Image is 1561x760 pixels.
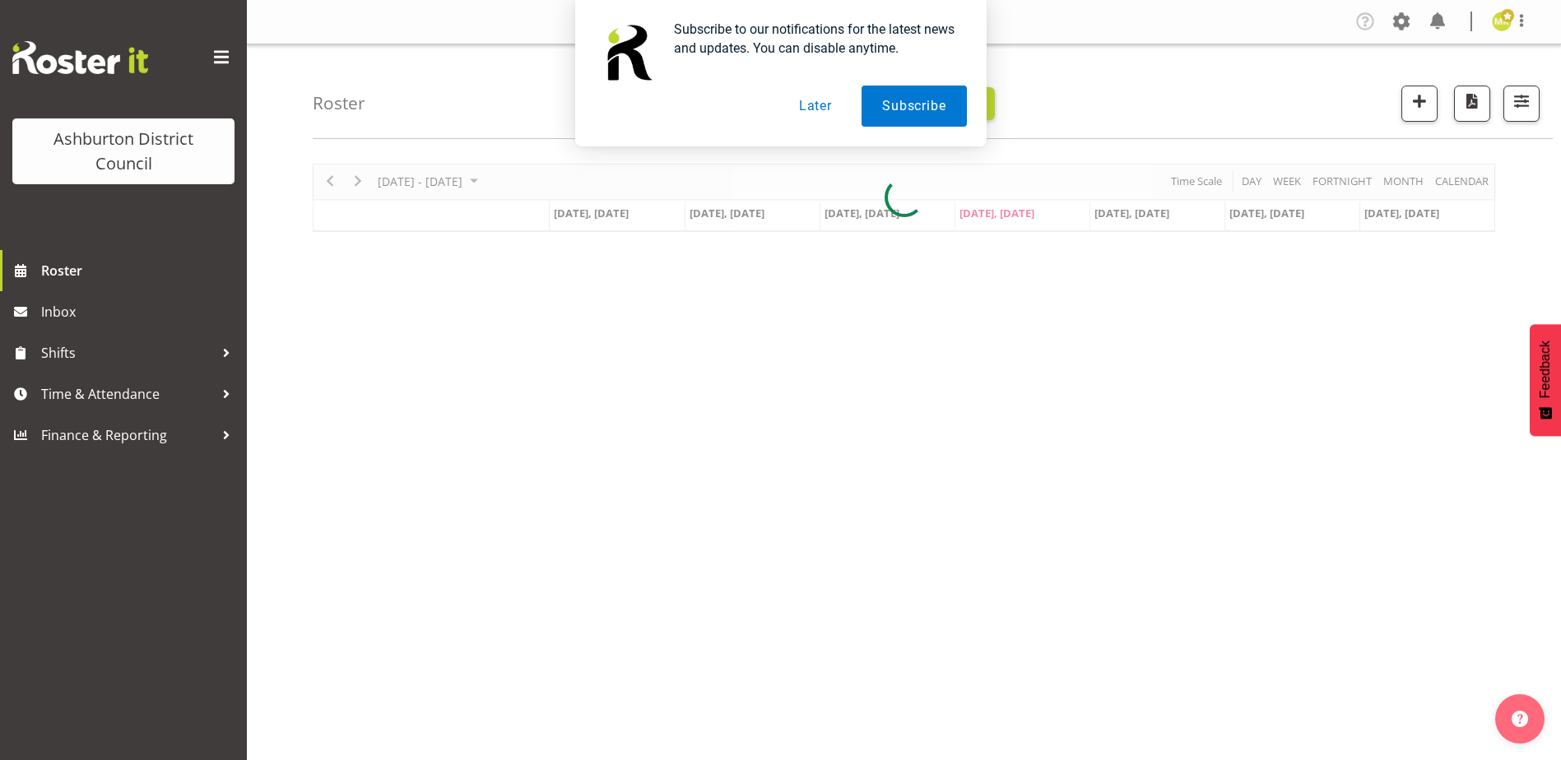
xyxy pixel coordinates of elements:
div: Ashburton District Council [29,127,218,176]
span: Shifts [41,341,214,365]
span: Finance & Reporting [41,423,214,447]
button: Feedback - Show survey [1530,324,1561,436]
img: notification icon [595,20,661,86]
button: Subscribe [862,86,966,127]
div: Subscribe to our notifications for the latest news and updates. You can disable anytime. [661,20,967,58]
span: Feedback [1538,341,1553,398]
span: Inbox [41,299,239,324]
button: Later [778,86,853,127]
span: Roster [41,258,239,283]
img: help-xxl-2.png [1512,711,1528,727]
span: Time & Attendance [41,382,214,406]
